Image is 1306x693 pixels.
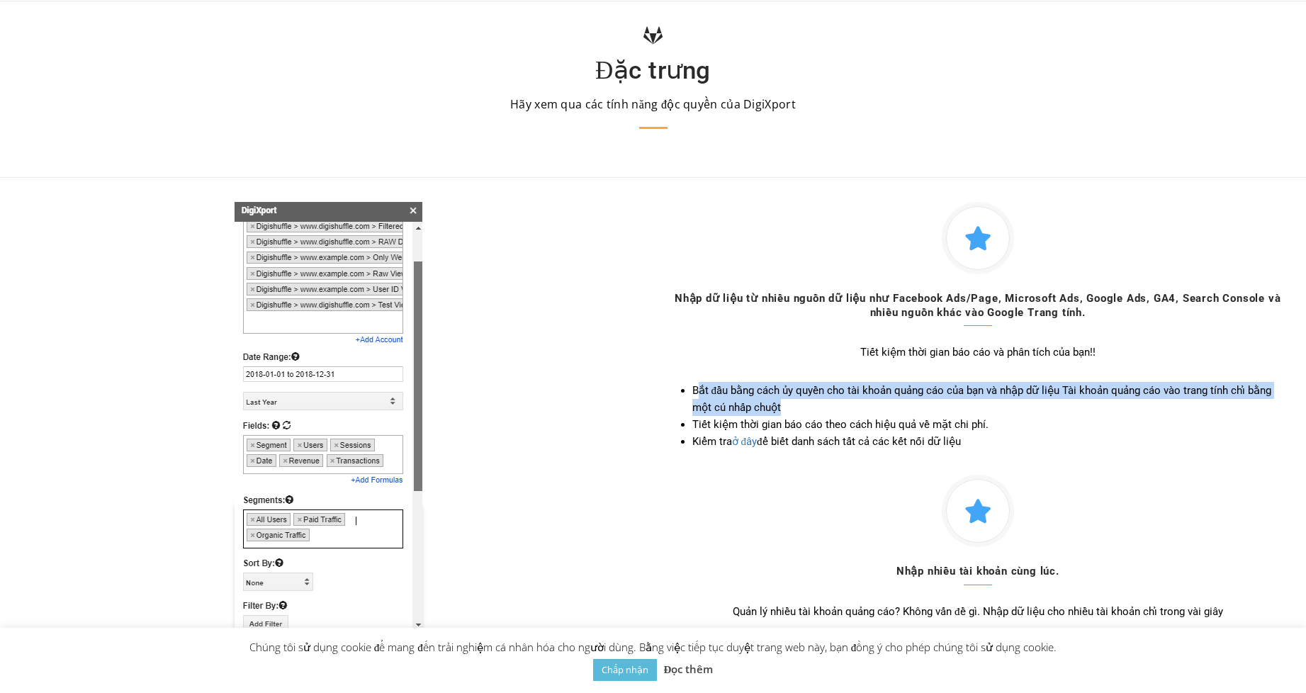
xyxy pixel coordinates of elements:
[593,659,657,681] a: Chấp nhận
[664,662,714,676] font: Đọc thêm
[692,418,989,431] font: Tiết kiệm thời gian báo cáo theo cách hiệu quả về mặt chi phí.
[235,202,422,629] img: DigiXport-Nhiều tài khoản
[675,292,1280,319] font: Nhập dữ liệu từ nhiều nguồn dữ liệu như Facebook Ads/Page, Microsoft Ads, Google Ads, GA4, Search...
[692,435,732,448] font: Kiểm tra
[664,660,714,677] a: Đọc thêm
[510,96,796,112] font: Hãy xem qua các tính năng độc quyền của DigiXport
[595,56,711,85] font: Đặc trưng
[860,346,1096,359] font: Tiết kiệm thời gian báo cáo và phân tích của bạn!!
[757,435,961,448] font: để biết danh sách tất cả các kết nối dữ liệu
[602,663,648,676] font: Chấp nhận
[733,605,1223,618] font: Quản lý nhiều tài khoản quảng cáo? Không vấn đề gì. Nhập dữ liệu cho nhiều tài khoản chỉ trong và...
[249,640,1057,654] font: Chúng tôi sử dụng cookie để mang đến trải nghiệm cá nhân hóa cho người dùng. Bằng việc tiếp tục d...
[732,435,758,448] a: ở đây
[692,384,1272,414] font: Bắt đầu bằng cách ủy quyền cho tài khoản quảng cáo của bạn và nhập dữ liệu Tài khoản quảng cáo và...
[1235,625,1306,693] iframe: Tiện ích trò chuyện
[896,565,1059,577] font: Nhập nhiều tài khoản cùng lúc.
